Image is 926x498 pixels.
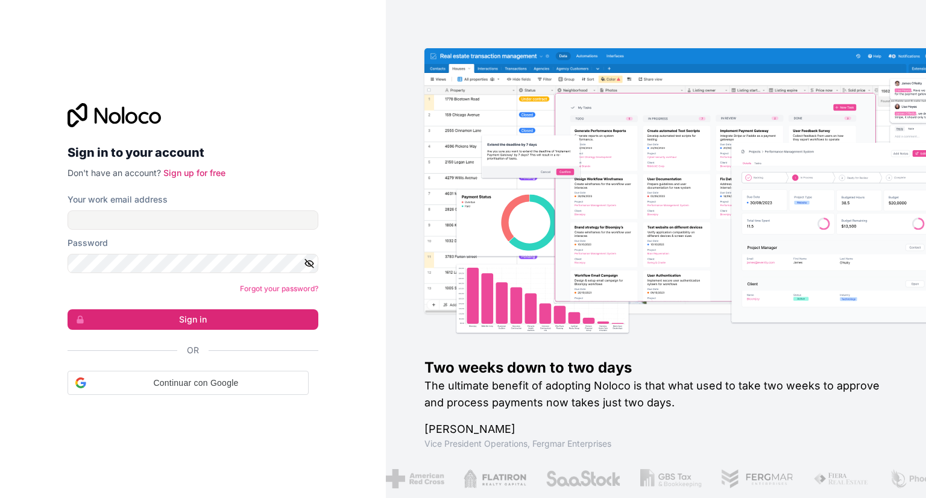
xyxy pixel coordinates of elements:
[424,358,887,377] h1: Two weeks down to two days
[68,194,168,206] label: Your work email address
[68,142,318,163] h2: Sign in to your account
[68,168,161,178] span: Don't have an account?
[424,438,887,450] h1: Vice President Operations , Fergmar Enterprises
[68,371,309,395] div: Continuar con Google
[424,421,887,438] h1: [PERSON_NAME]
[68,237,108,249] label: Password
[720,469,794,488] img: /assets/fergmar-CudnrXN5.png
[424,377,887,411] h2: The ultimate benefit of adopting Noloco is that what used to take two weeks to approve and proces...
[240,284,318,293] a: Forgot your password?
[386,469,444,488] img: /assets/american-red-cross-BAupjrZR.png
[464,469,526,488] img: /assets/flatiron-C8eUkumj.png
[68,254,318,273] input: Password
[640,469,702,488] img: /assets/gbstax-C-GtDUiK.png
[545,469,621,488] img: /assets/saastock-C6Zbiodz.png
[813,469,870,488] img: /assets/fiera-fwj2N5v4.png
[163,168,225,178] a: Sign up for free
[187,344,199,356] span: Or
[68,210,318,230] input: Email address
[91,377,301,389] span: Continuar con Google
[68,309,318,330] button: Sign in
